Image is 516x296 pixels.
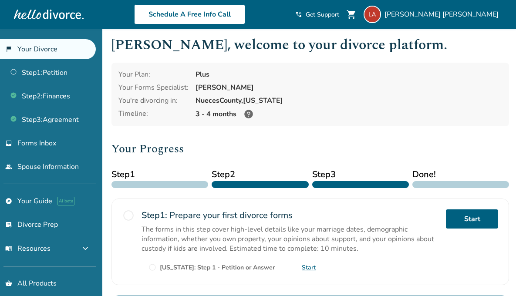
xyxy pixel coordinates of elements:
a: phone_in_talkGet Support [295,10,339,19]
span: radio_button_unchecked [148,263,156,271]
span: phone_in_talk [295,11,302,18]
h2: Prepare your first divorce forms [142,209,439,221]
strong: Step 1 : [142,209,167,221]
div: 3 - 4 months [196,109,502,119]
h2: Your Progress [111,140,509,158]
div: [PERSON_NAME] [196,83,502,92]
span: expand_more [80,243,91,254]
span: inbox [5,140,12,147]
img: lorrialmaguer@gmail.com [364,6,381,23]
span: flag_2 [5,46,12,53]
span: shopping_cart [346,9,357,20]
span: [PERSON_NAME] [PERSON_NAME] [384,10,502,19]
div: Plus [196,70,502,79]
iframe: Chat Widget [472,254,516,296]
span: shopping_basket [5,280,12,287]
span: radio_button_unchecked [122,209,135,222]
a: Start [302,263,316,272]
div: Timeline: [118,109,189,119]
span: list_alt_check [5,221,12,228]
span: Resources [5,244,51,253]
span: Step 3 [312,168,409,181]
a: Schedule A Free Info Call [134,4,245,24]
span: Step 2 [212,168,308,181]
div: Your Plan: [118,70,189,79]
span: Done! [412,168,509,181]
span: AI beta [57,197,74,205]
span: Forms Inbox [17,138,56,148]
p: The forms in this step cover high-level details like your marriage dates, demographic information... [142,225,439,253]
div: Nueces County, [US_STATE] [196,96,502,105]
span: Step 1 [111,168,208,181]
div: Your Forms Specialist: [118,83,189,92]
div: [US_STATE]: Step 1 - Petition or Answer [160,263,275,272]
h1: [PERSON_NAME] , welcome to your divorce platform. [111,34,509,56]
div: You're divorcing in: [118,96,189,105]
a: Start [446,209,498,229]
span: explore [5,198,12,205]
span: people [5,163,12,170]
span: Get Support [306,10,339,19]
span: menu_book [5,245,12,252]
